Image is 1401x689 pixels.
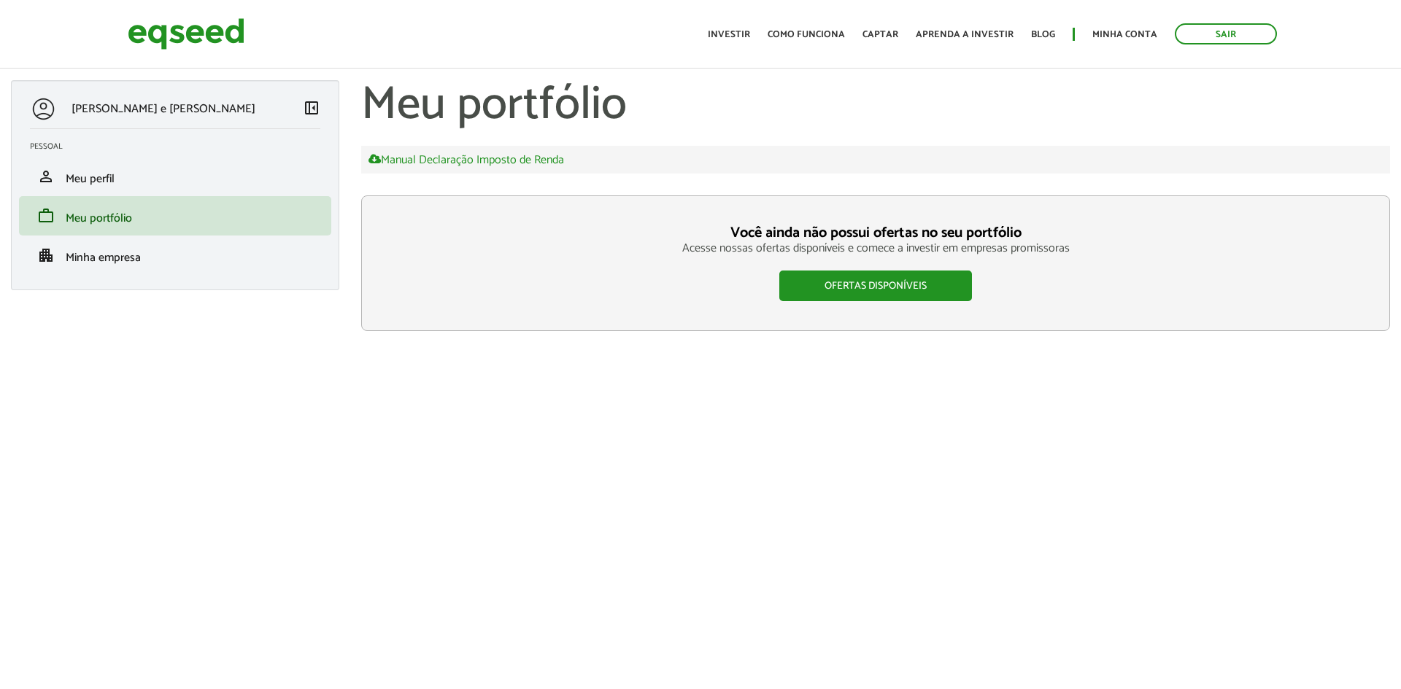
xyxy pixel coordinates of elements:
a: Como funciona [768,30,845,39]
p: [PERSON_NAME] e [PERSON_NAME] [72,102,255,116]
span: apartment [37,246,55,264]
a: personMeu perfil [30,168,320,185]
span: person [37,168,55,185]
li: Meu perfil [19,157,331,196]
span: Meu perfil [66,169,115,189]
a: Colapsar menu [303,99,320,120]
span: Meu portfólio [66,209,132,228]
a: Manual Declaração Imposto de Renda [368,153,564,166]
h1: Meu portfólio [361,80,1390,131]
a: Minha conta [1092,30,1157,39]
a: Sair [1175,23,1277,44]
a: Captar [862,30,898,39]
img: EqSeed [128,15,244,53]
li: Minha empresa [19,235,331,275]
li: Meu portfólio [19,196,331,235]
p: Acesse nossas ofertas disponíveis e comece a investir em empresas promissoras [391,241,1360,255]
a: apartmentMinha empresa [30,246,320,264]
span: left_panel_close [303,99,320,117]
a: Aprenda a investir [916,30,1014,39]
span: work [37,207,55,225]
a: Ofertas disponíveis [779,270,972,301]
h2: Pessoal [30,142,331,151]
span: Minha empresa [66,248,141,268]
a: Investir [708,30,750,39]
a: workMeu portfólio [30,207,320,225]
h3: Você ainda não possui ofertas no seu portfólio [391,225,1360,241]
a: Blog [1031,30,1055,39]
